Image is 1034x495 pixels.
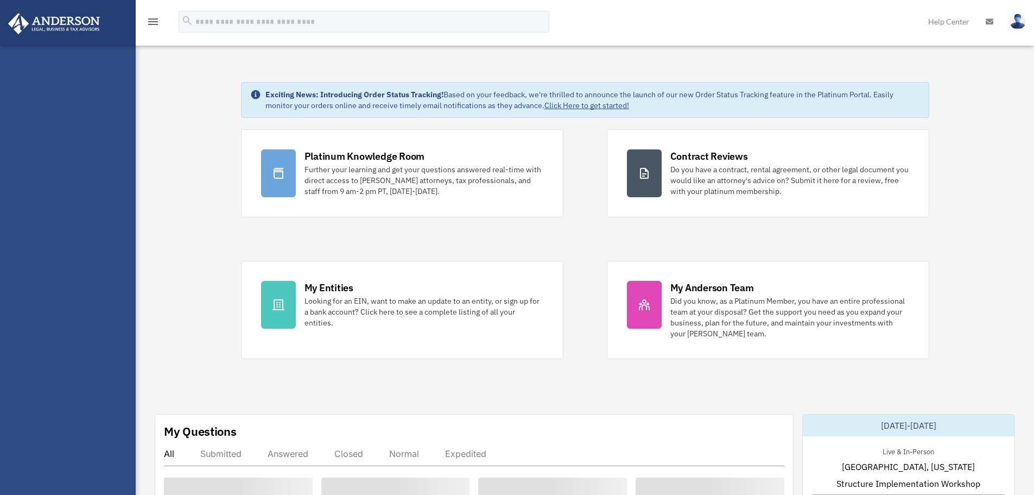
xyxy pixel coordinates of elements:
[842,460,975,473] span: [GEOGRAPHIC_DATA], [US_STATE]
[5,13,103,34] img: Anderson Advisors Platinum Portal
[164,448,174,459] div: All
[1010,14,1026,29] img: User Pic
[607,129,929,217] a: Contract Reviews Do you have a contract, rental agreement, or other legal document you would like...
[670,281,754,295] div: My Anderson Team
[200,448,242,459] div: Submitted
[305,149,425,163] div: Platinum Knowledge Room
[874,445,943,456] div: Live & In-Person
[268,448,308,459] div: Answered
[181,15,193,27] i: search
[389,448,419,459] div: Normal
[334,448,363,459] div: Closed
[241,261,563,359] a: My Entities Looking for an EIN, want to make an update to an entity, or sign up for a bank accoun...
[803,415,1014,436] div: [DATE]-[DATE]
[147,19,160,28] a: menu
[607,261,929,359] a: My Anderson Team Did you know, as a Platinum Member, you have an entire professional team at your...
[164,423,237,440] div: My Questions
[265,89,920,111] div: Based on your feedback, we're thrilled to announce the launch of our new Order Status Tracking fe...
[445,448,486,459] div: Expedited
[305,296,543,328] div: Looking for an EIN, want to make an update to an entity, or sign up for a bank account? Click her...
[305,281,353,295] div: My Entities
[265,90,443,99] strong: Exciting News: Introducing Order Status Tracking!
[544,101,629,110] a: Click Here to get started!
[670,296,909,339] div: Did you know, as a Platinum Member, you have an entire professional team at your disposal? Get th...
[241,129,563,217] a: Platinum Knowledge Room Further your learning and get your questions answered real-time with dire...
[305,164,543,197] div: Further your learning and get your questions answered real-time with direct access to [PERSON_NAM...
[670,164,909,197] div: Do you have a contract, rental agreement, or other legal document you would like an attorney's ad...
[147,15,160,28] i: menu
[836,477,980,490] span: Structure Implementation Workshop
[670,149,748,163] div: Contract Reviews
